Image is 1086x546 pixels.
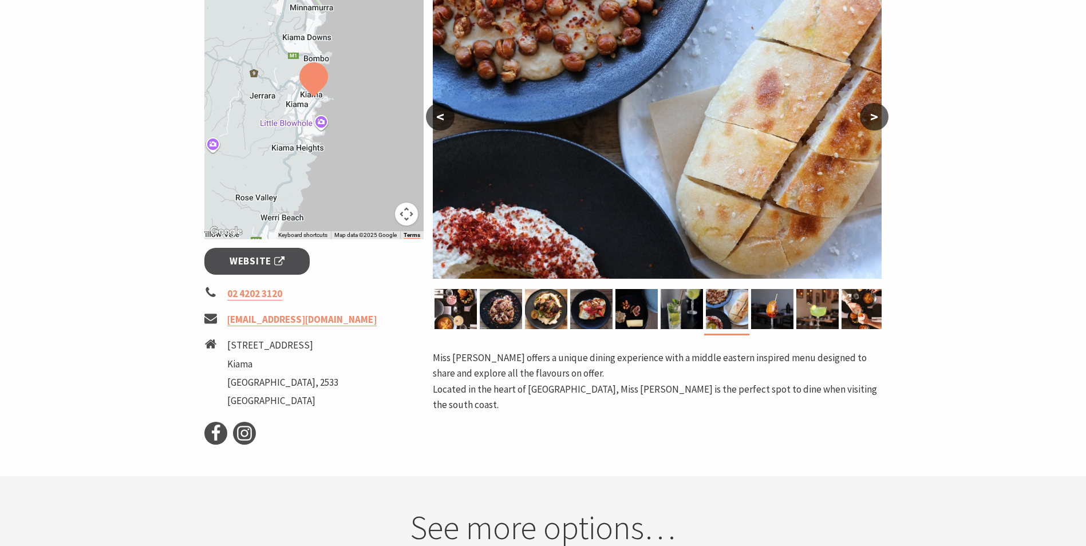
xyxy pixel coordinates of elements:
[395,203,418,225] button: Map camera controls
[207,224,245,239] a: Open this area in Google Maps (opens a new window)
[860,103,888,130] button: >
[433,382,882,413] div: Located in the heart of [GEOGRAPHIC_DATA], Miss [PERSON_NAME] is the perfect spot to dine when vi...
[334,232,397,238] span: Map data ©2025 Google
[204,248,310,275] a: Website
[230,254,285,269] span: Website
[227,338,338,353] li: [STREET_ADDRESS]
[227,393,338,409] li: [GEOGRAPHIC_DATA]
[227,287,282,300] a: 02 4202 3120
[227,313,377,326] a: [EMAIL_ADDRESS][DOMAIN_NAME]
[278,231,327,239] button: Keyboard shortcuts
[404,232,420,239] a: Terms (opens in new tab)
[227,375,338,390] li: [GEOGRAPHIC_DATA], 2533
[207,224,245,239] img: Google
[433,350,882,381] div: Miss [PERSON_NAME] offers a unique dining experience with a middle eastern inspired menu designed...
[227,357,338,372] li: Kiama
[426,103,455,130] button: <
